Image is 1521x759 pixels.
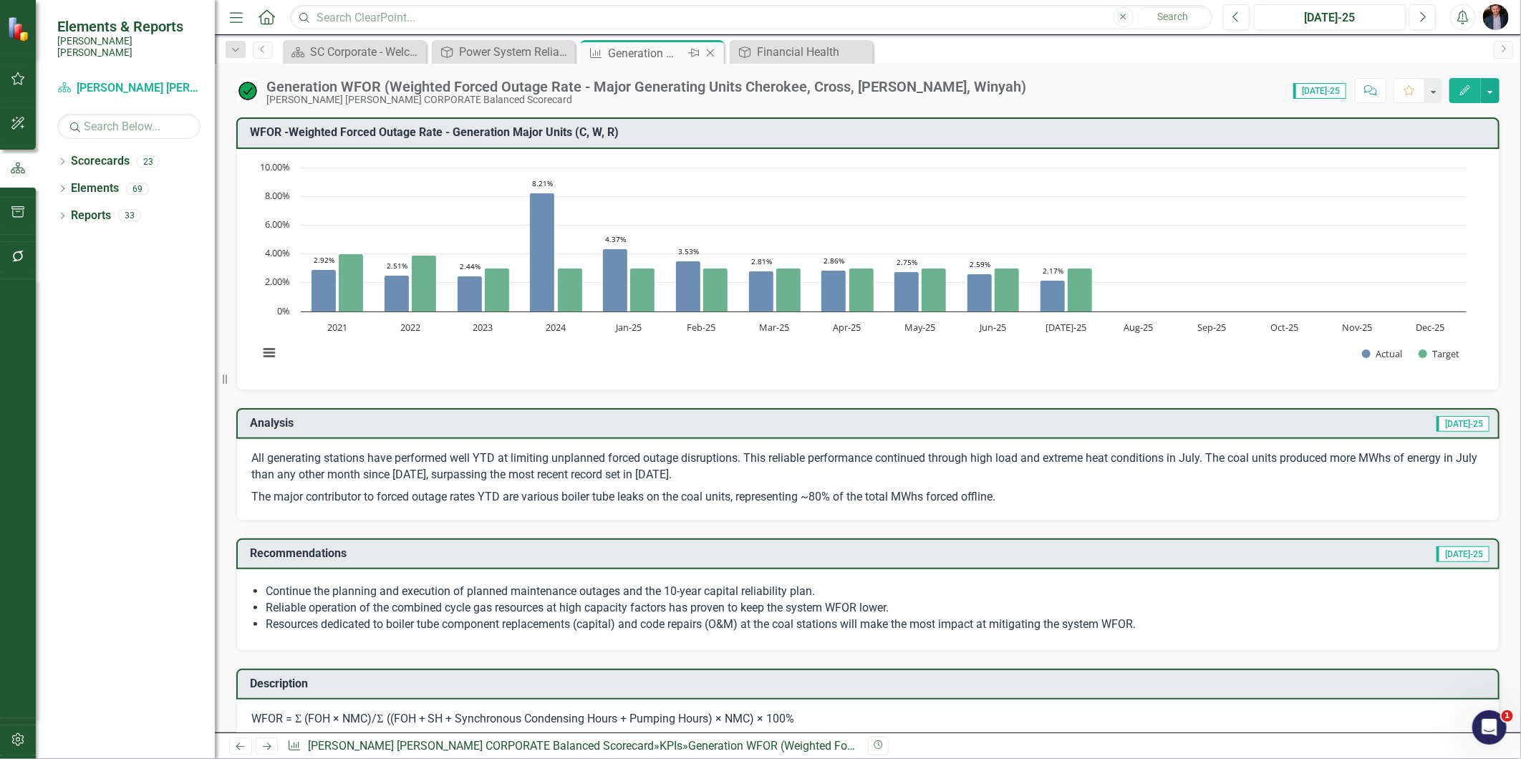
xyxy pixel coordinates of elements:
text: 2.86% [824,256,844,266]
text: Oct-25 [1270,321,1298,334]
div: 69 [126,183,149,195]
text: 2.51% [387,261,407,271]
p: The major contributor to forced outage rates YTD are various boiler tube leaks on the coal units,... [251,486,1484,506]
path: Jan-25, 3. Target. [630,268,655,311]
div: Chart. Highcharts interactive chart. [251,160,1484,375]
text: 2.44% [460,261,481,271]
path: Mar-25, 3. Target. [776,268,801,311]
path: 2021, 2.92. Actual. [312,269,337,311]
path: Apr-25, 3. Target. [849,268,874,311]
h3: Analysis [250,417,803,430]
text: Jun-25 [978,321,1006,334]
button: [DATE]-25 [1254,4,1406,30]
input: Search ClearPoint... [290,5,1212,30]
text: 2.00% [265,275,290,288]
input: Search Below... [57,114,201,139]
path: May-25, 2.75. Actual. [894,271,919,311]
text: 2022 [400,321,420,334]
text: 4.00% [265,246,290,259]
li: Continue the planning and execution of planned maintenance outages and the 10-year capital reliab... [266,584,1484,600]
text: Sep-25 [1197,321,1226,334]
li: Reliable operation of the combined cycle gas resources at high capacity factors has proven to kee... [266,600,1484,617]
path: Jul-25, 2.17. Actual. [1040,280,1066,311]
text: Aug-25 [1124,321,1154,334]
span: [DATE]-25 [1436,416,1489,432]
path: Jan-25, 4.37. Actual. [603,248,628,311]
img: ClearPoint Strategy [7,16,32,42]
a: KPIs [660,739,682,753]
div: Financial Health [757,43,869,61]
text: Target [1432,347,1459,360]
text: 2021 [327,321,347,334]
a: Financial Health [733,43,869,61]
path: Jul-25, 3. Target. [1068,268,1093,311]
path: 2022, 3.9. Target. [412,255,437,311]
div: Generation WFOR (Weighted Forced Outage Rate - Major Generating Units Cherokee, Cross, [PERSON_NA... [266,79,1026,95]
span: Elements & Reports [57,18,201,35]
div: 23 [137,155,160,168]
path: Jun-25, 3. Target. [995,268,1020,311]
img: On Target [236,79,259,102]
p: All generating stations have performed well YTD at limiting unplanned forced outage disruptions. ... [251,450,1484,486]
text: Feb-25 [687,321,716,334]
text: 3.53% [678,246,699,256]
svg: Interactive chart [251,160,1474,375]
a: SC Corporate - Welcome to ClearPoint [286,43,422,61]
path: 2022, 2.51. Actual. [385,275,410,311]
text: 2.75% [897,257,917,267]
path: Mar-25, 2.81. Actual. [749,271,774,311]
div: 33 [118,210,141,222]
button: View chart menu, Chart [259,342,279,362]
path: 2021, 4. Target. [339,253,364,311]
text: Dec-25 [1416,321,1444,334]
path: 2023, 3. Target. [485,268,510,311]
a: Elements [71,180,119,197]
text: 2.81% [751,256,772,266]
path: Jun-25, 2.59. Actual. [967,274,993,311]
span: Search [1157,11,1188,22]
button: Search [1137,7,1209,27]
iframe: Intercom live chat [1472,710,1507,745]
path: 2024, 3. Target. [558,268,583,311]
button: Show Actual [1362,348,1402,360]
a: [PERSON_NAME] [PERSON_NAME] CORPORATE Balanced Scorecard [308,739,654,753]
path: Feb-25, 3.53. Actual. [676,261,701,311]
button: Show Target [1419,348,1460,360]
div: [DATE]-25 [1259,9,1401,26]
text: 2023 [473,321,493,334]
text: 0% [277,304,290,317]
text: 8.21% [532,178,553,188]
a: Power System Reliability [435,43,571,61]
h3: Recommendations [250,547,1044,560]
span: 1 [1502,710,1513,722]
div: » » [287,738,857,755]
h3: WFOR -Weighted Forced Outage Rate - Generation Major Units (C, W, R) [250,126,1491,139]
text: Actual [1376,347,1402,360]
text: 8.00% [265,189,290,202]
div: [PERSON_NAME] [PERSON_NAME] CORPORATE Balanced Scorecard [266,95,1026,105]
text: [DATE]-25 [1046,321,1086,334]
text: Jan-25 [614,321,642,334]
span: [DATE]-25 [1293,83,1346,99]
text: May-25 [904,321,935,334]
div: SC Corporate - Welcome to ClearPoint [310,43,422,61]
text: Nov-25 [1342,321,1372,334]
div: Power System Reliability [459,43,571,61]
path: 2024, 8.21. Actual. [530,193,555,311]
img: Chris Amodeo [1483,4,1509,30]
div: Generation WFOR (Weighted Forced Outage Rate - Major Generating Units Cherokee, Cross, [PERSON_NA... [688,739,1280,753]
text: 6.00% [265,218,290,231]
p: WFOR = Σ (FOH × NMC)/Σ ((FOH + SH + Synchronous Condensing Hours + Pumping Hours) × NMC) × 100% [251,711,1484,727]
li: Resources dedicated to boiler tube component replacements (capital) and code repairs (O&M) at the... [266,617,1484,633]
span: [DATE]-25 [1436,546,1489,562]
text: Apr-25 [834,321,861,334]
small: [PERSON_NAME] [PERSON_NAME] [57,35,201,59]
path: Apr-25, 2.86. Actual. [821,270,846,311]
div: Generation WFOR (Weighted Forced Outage Rate - Major Generating Units Cherokee, Cross, [PERSON_NA... [608,44,685,62]
text: 2.59% [970,259,990,269]
path: Feb-25, 3. Target. [703,268,728,311]
h3: Description [250,677,1491,690]
text: 2.92% [314,255,334,265]
text: Mar-25 [759,321,789,334]
a: Scorecards [71,153,130,170]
